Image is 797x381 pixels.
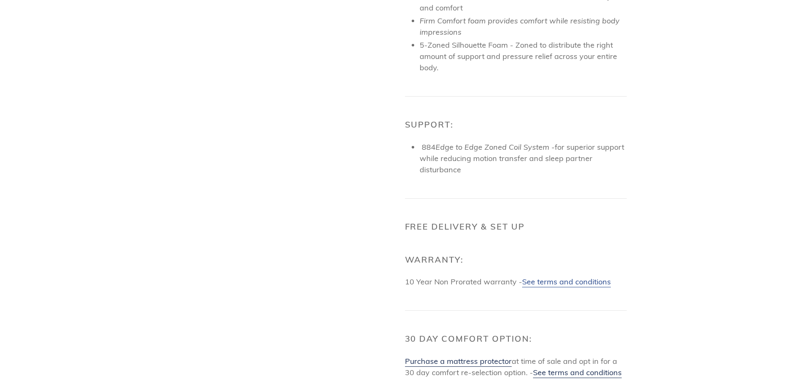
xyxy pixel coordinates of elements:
a: See terms and conditions [533,368,622,378]
h2: 30 Day Comfort Option: [405,334,627,344]
a: Purchase a mattress protector [405,356,512,367]
span: Edge to Edge Zoned Coil System - [436,142,555,152]
a: See terms and conditions [522,277,611,287]
h2: Free Delivery & Set Up [405,222,627,232]
li: 5-Zoned Silhouette Foam - Zoned to distribute the right amount of support and pressure relief acr... [420,39,627,73]
span: for superior support while reducing motion transfer and sleep partner disturbance [420,142,624,174]
h2: Support: [405,120,627,130]
h2: Warranty: [405,255,627,265]
span: 884 [422,142,436,152]
em: Firm Comfort foam provides comfort while resisting body impressions [420,16,620,37]
p: 10 Year Non Prorated warranty - [405,276,627,287]
p: at time of sale and opt in for a 30 day comfort re-selection option. - [405,355,627,378]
